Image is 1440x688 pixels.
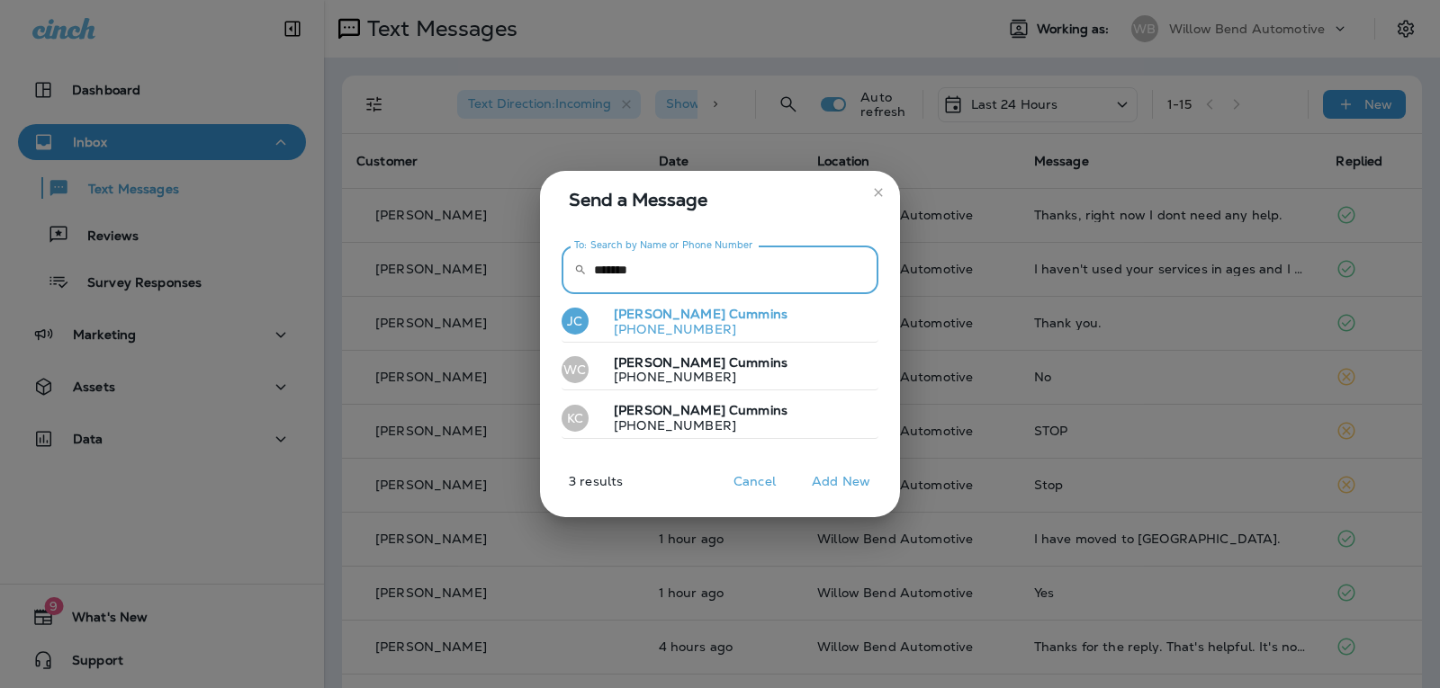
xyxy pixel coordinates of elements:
[562,308,589,335] div: JC
[533,474,623,503] p: 3 results
[562,398,878,439] button: KC[PERSON_NAME] Cummins[PHONE_NUMBER]
[721,468,788,496] button: Cancel
[864,178,893,207] button: close
[569,185,878,214] span: Send a Message
[599,322,787,336] p: [PHONE_NUMBER]
[574,238,753,252] label: To: Search by Name or Phone Number
[562,350,878,391] button: WC[PERSON_NAME] Cummins[PHONE_NUMBER]
[562,356,589,383] div: WC
[614,354,725,371] span: [PERSON_NAME]
[599,418,787,433] p: [PHONE_NUMBER]
[729,402,787,418] span: Cummins
[729,354,787,371] span: Cummins
[599,370,787,384] p: [PHONE_NUMBER]
[614,306,725,322] span: [PERSON_NAME]
[614,402,725,418] span: [PERSON_NAME]
[562,405,589,432] div: KC
[562,301,878,343] button: JC[PERSON_NAME] Cummins[PHONE_NUMBER]
[729,306,787,322] span: Cummins
[803,468,879,496] button: Add New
